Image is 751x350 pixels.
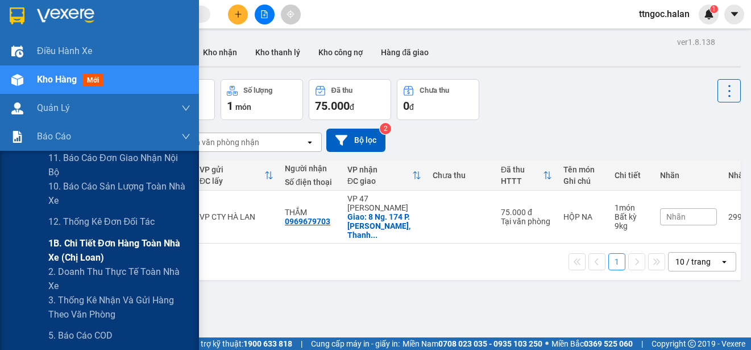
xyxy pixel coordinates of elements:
div: Số điện thoại [285,178,336,187]
span: ... [371,230,377,240]
span: aim [287,10,294,18]
div: Chọn văn phòng nhận [181,137,259,148]
div: Ghi chú [563,176,603,186]
span: Cung cấp máy in - giấy in: [311,337,400,350]
span: ttngoc.halan [630,7,699,21]
div: 10 / trang [675,256,711,267]
span: Báo cáo [37,129,71,143]
span: Miền Nam [403,337,542,350]
button: Kho thanh lý [246,39,309,66]
span: đ [409,102,414,112]
div: Chưa thu [433,171,489,180]
svg: open [720,257,729,266]
th: Toggle SortBy [495,160,558,191]
img: solution-icon [11,131,23,143]
button: Chưa thu0đ [397,79,479,120]
div: VP 47 [PERSON_NAME] [347,194,421,212]
span: down [181,132,190,141]
div: Người nhận [285,164,336,173]
span: down [181,104,190,113]
div: 1 món [615,203,649,212]
strong: 0708 023 035 - 0935 103 250 [438,339,542,348]
div: Tại văn phòng [501,217,552,226]
div: Đã thu [501,165,543,174]
div: HTTT [501,176,543,186]
span: Miền Bắc [551,337,633,350]
div: Số lượng [243,87,272,94]
div: VP CTY HÀ LAN [200,212,273,221]
span: 10. Báo cáo sản lượng toàn nhà xe [48,179,190,208]
div: Tên món [563,165,603,174]
span: 5. Báo cáo COD [48,328,113,343]
span: 1 [227,99,233,113]
span: Điều hành xe [37,44,92,58]
div: Bất kỳ [615,212,649,221]
strong: 1900 633 818 [243,339,292,348]
button: file-add [255,5,275,24]
button: 1 [608,253,625,270]
button: Bộ lọc [326,129,385,152]
strong: 0369 525 060 [584,339,633,348]
button: plus [228,5,248,24]
button: Kho công nợ [309,39,372,66]
button: Hàng đã giao [372,39,438,66]
div: Giao: 8 Ng. 174 P. Kim Ngưu, Thanh Nhàn, Hai Bà Trưng, Hà Nội, Việt Nam [347,212,421,240]
span: caret-down [729,9,740,19]
div: Chưa thu [420,87,449,94]
button: Số lượng1món [221,79,303,120]
span: đ [350,102,354,112]
span: Nhãn [666,212,686,221]
span: mới [82,74,103,87]
img: logo-vxr [10,7,24,24]
div: Đã thu [331,87,352,94]
th: Toggle SortBy [342,160,427,191]
span: 1B. Chi tiết đơn hàng toàn nhà xe (chị loan) [48,236,190,265]
span: Hỗ trợ kỹ thuật: [189,337,292,350]
div: 75.000 đ [501,208,552,217]
span: plus [234,10,242,18]
span: 12. Thống kê đơn đối tác [48,215,155,229]
sup: 1 [710,5,718,13]
span: 3. Thống kê nhận và gửi hàng theo văn phòng [48,293,190,322]
sup: 2 [380,123,391,134]
div: 0969679703 [285,217,330,226]
div: 9 kg [615,221,649,230]
button: aim [281,5,301,24]
span: ⚪️ [545,341,549,346]
button: Đã thu75.000đ [309,79,391,120]
button: caret-down [724,5,744,24]
div: ĐC lấy [200,176,264,186]
span: 2. Doanh thu thực tế toàn nhà xe [48,265,190,293]
span: file-add [260,10,268,18]
img: icon-new-feature [704,9,714,19]
span: 75.000 [315,99,350,113]
span: copyright [688,340,696,348]
div: Nhãn [660,171,717,180]
div: Chi tiết [615,171,649,180]
span: Kho hàng [37,74,77,85]
span: 1 [712,5,716,13]
span: | [641,337,643,350]
img: warehouse-icon [11,102,23,114]
svg: open [305,138,314,147]
div: ver 1.8.138 [677,36,715,48]
span: món [235,102,251,112]
span: 0 [403,99,409,113]
span: Quản Lý [37,101,70,115]
div: ĐC giao [347,176,412,186]
img: warehouse-icon [11,74,23,86]
span: | [301,337,302,350]
img: warehouse-icon [11,46,23,57]
span: 11. Báo cáo đơn giao nhận nội bộ [48,151,190,179]
th: Toggle SortBy [194,160,279,191]
div: VP gửi [200,165,264,174]
div: HỘP NA [563,212,603,221]
button: Kho nhận [194,39,246,66]
div: VP nhận [347,165,412,174]
div: THẮM [285,208,336,217]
